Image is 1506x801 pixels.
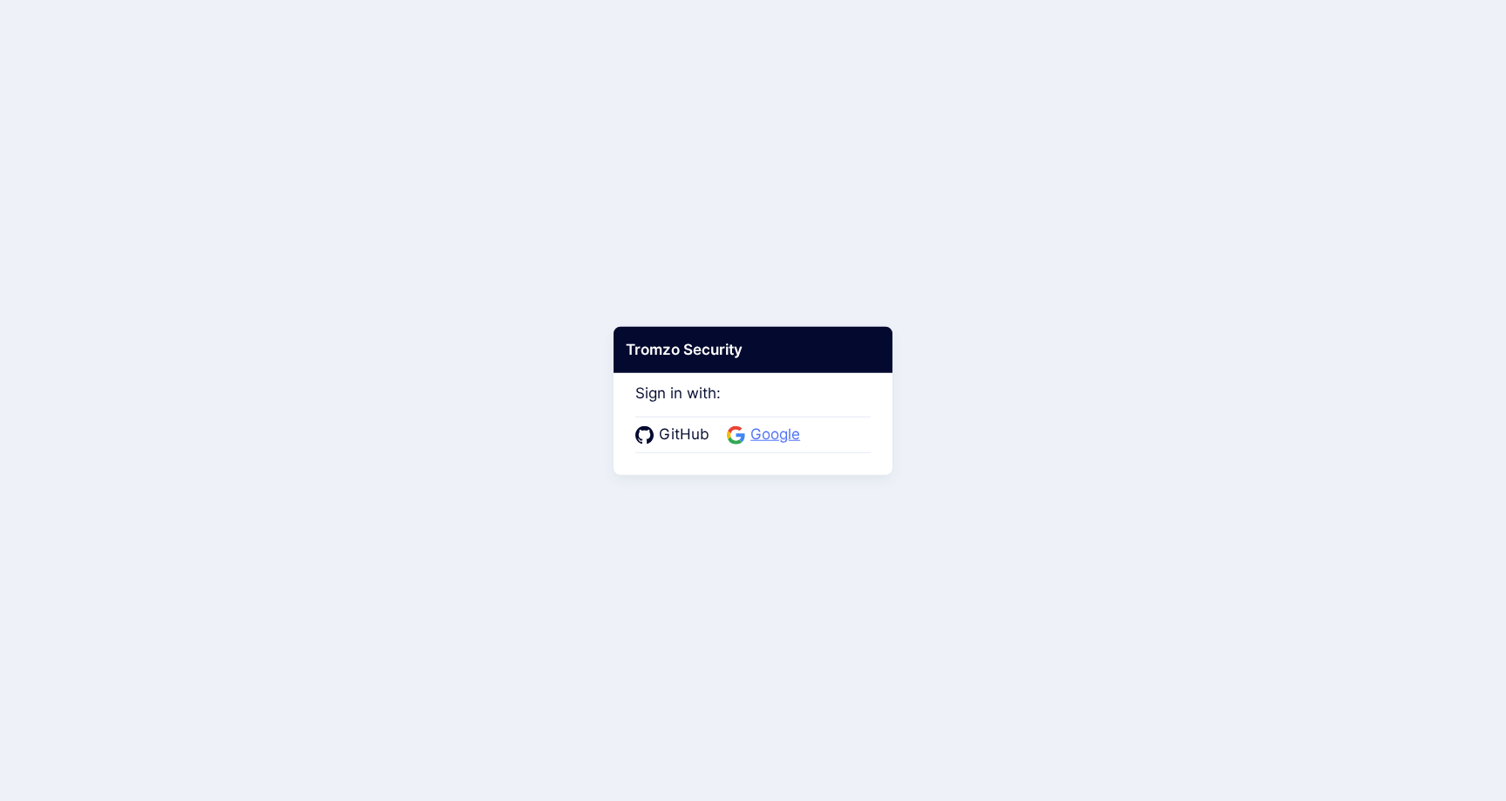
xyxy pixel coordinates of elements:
div: Tromzo Security [614,326,892,373]
span: GitHub [654,424,715,446]
a: GitHub [635,424,715,446]
a: Google [727,424,805,446]
span: Google [745,424,805,446]
div: Sign in with: [635,360,871,452]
